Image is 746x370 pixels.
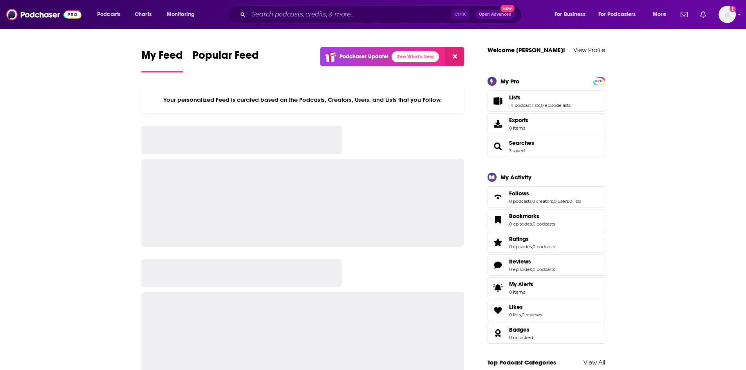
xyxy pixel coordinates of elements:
span: Lists [509,94,520,101]
a: Welcome [PERSON_NAME]! [488,46,565,54]
img: User Profile [719,6,736,23]
span: 0 items [509,289,533,295]
span: , [521,312,522,318]
a: 0 podcasts [533,244,555,249]
span: Ctrl K [451,9,469,20]
button: open menu [593,8,647,21]
span: , [532,221,533,227]
span: Charts [135,9,152,20]
span: Bookmarks [488,209,605,230]
a: Badges [490,328,506,339]
input: Search podcasts, credits, & more... [249,8,451,21]
span: , [553,199,554,204]
span: Logged in as Lydia_Gustafson [719,6,736,23]
a: 0 lists [509,312,521,318]
span: Exports [509,117,528,124]
span: , [532,267,533,272]
a: Bookmarks [490,214,506,225]
a: Charts [130,8,156,21]
span: PRO [594,78,604,84]
span: Badges [509,326,529,333]
a: Searches [490,141,506,152]
button: open menu [647,8,676,21]
button: open menu [161,8,205,21]
a: 0 lists [569,199,581,204]
a: 0 episodes [509,221,532,227]
a: Show notifications dropdown [697,8,709,21]
span: For Podcasters [598,9,636,20]
a: Lists [509,94,571,101]
a: Badges [509,326,533,333]
button: open menu [549,8,595,21]
a: 0 podcasts [509,199,531,204]
span: Badges [488,323,605,344]
a: 0 podcasts [533,221,555,227]
span: Ratings [488,232,605,253]
span: For Business [555,9,585,20]
span: My Alerts [509,281,533,288]
p: Podchaser Update! [340,53,388,60]
div: Your personalized Feed is curated based on the Podcasts, Creators, Users, and Lists that you Follow. [141,87,464,113]
img: Podchaser - Follow, Share and Rate Podcasts [6,7,81,22]
a: 0 episodes [509,244,532,249]
span: , [531,199,532,204]
span: Lists [488,90,605,112]
a: Reviews [490,260,506,271]
span: New [500,5,515,12]
a: Reviews [509,258,555,265]
a: 0 episodes [509,267,532,272]
div: My Activity [500,173,531,181]
span: Reviews [509,258,531,265]
a: Bookmarks [509,213,555,220]
a: View Profile [573,46,605,54]
a: My Feed [141,49,183,72]
span: Popular Feed [192,49,259,67]
span: More [653,9,666,20]
a: 14 podcast lists [509,103,540,108]
a: View All [583,359,605,366]
span: Searches [488,136,605,157]
a: Ratings [509,235,555,242]
a: PRO [594,78,604,83]
a: 3 saved [509,148,525,153]
button: Open AdvancedNew [475,10,515,19]
span: , [540,103,541,108]
a: Likes [490,305,506,316]
span: Podcasts [97,9,120,20]
a: Follows [509,190,581,197]
div: My Pro [500,78,520,85]
a: Popular Feed [192,49,259,72]
a: 0 unlocked [509,335,533,340]
a: Likes [509,303,542,310]
a: Searches [509,139,534,146]
span: Follows [509,190,529,197]
a: 0 creators [532,199,553,204]
span: My Alerts [490,282,506,293]
a: Show notifications dropdown [677,8,691,21]
span: My Feed [141,49,183,67]
span: Exports [490,118,506,129]
a: 0 episode lists [541,103,571,108]
a: 0 podcasts [533,267,555,272]
a: See What's New [392,51,439,62]
a: Top Podcast Categories [488,359,556,366]
svg: Add a profile image [730,6,736,12]
a: Exports [488,113,605,134]
a: 0 users [554,199,569,204]
span: Likes [509,303,523,310]
a: Lists [490,96,506,106]
span: Reviews [488,254,605,276]
span: Follows [488,186,605,208]
span: 0 items [509,125,528,131]
a: Ratings [490,237,506,248]
button: Show profile menu [719,6,736,23]
div: Search podcasts, credits, & more... [235,5,529,23]
span: Open Advanced [479,13,511,16]
a: My Alerts [488,277,605,298]
a: Follows [490,191,506,202]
